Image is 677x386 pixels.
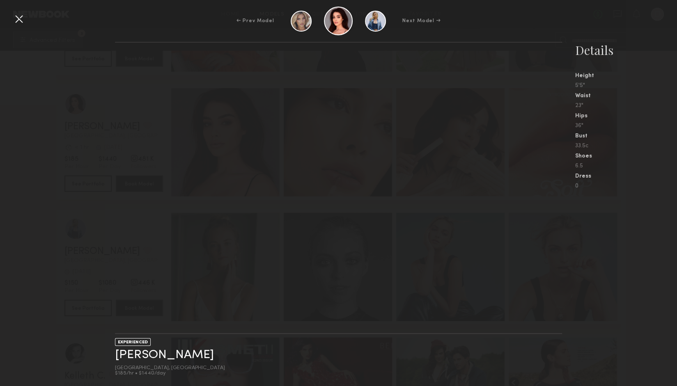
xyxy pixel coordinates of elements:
div: Dress [575,174,677,179]
div: Next Model → [402,17,441,25]
div: 23" [575,103,677,109]
div: Height [575,73,677,79]
div: 0 [575,183,677,189]
div: ← Prev Model [236,17,274,25]
div: [GEOGRAPHIC_DATA], [GEOGRAPHIC_DATA] [115,365,225,371]
div: Bust [575,133,677,139]
div: 36" [575,123,677,129]
div: $185/hr • $1440/day [115,371,225,376]
div: 33.5c [575,143,677,149]
div: 5'5" [575,83,677,89]
a: [PERSON_NAME] [115,349,214,361]
div: EXPERIENCED [115,338,151,346]
div: Details [575,42,677,58]
div: Shoes [575,153,677,159]
div: Hips [575,113,677,119]
div: 6.5 [575,163,677,169]
div: Waist [575,93,677,99]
